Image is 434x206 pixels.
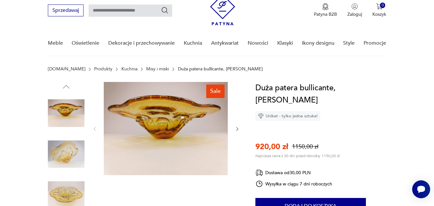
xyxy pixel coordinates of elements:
p: Koszyk [372,11,386,17]
img: Zdjęcie produktu Duża patera bullicante, Murano [48,95,84,131]
a: Kuchnia [184,31,202,56]
a: Klasyki [277,31,293,56]
a: Antykwariat [211,31,239,56]
a: Dekoracje i przechowywanie [108,31,175,56]
a: Ikony designu [302,31,334,56]
div: Dostawa od 30,00 PLN [255,169,332,177]
button: 0Koszyk [372,3,386,17]
a: Produkty [94,67,112,72]
img: Ikona koszyka [376,3,383,10]
button: Sprzedawaj [48,4,84,16]
p: Zaloguj [347,11,362,17]
p: Najniższa cena z 30 dni przed obniżką: 1150,00 zł [255,153,340,158]
img: Ikona dostawy [255,169,263,177]
a: Promocje [364,31,386,56]
a: Ikona medaluPatyna B2B [314,3,337,17]
p: 920,00 zł [255,141,288,152]
h1: Duża patera bullicante, [PERSON_NAME] [255,82,391,106]
a: [DOMAIN_NAME] [48,67,85,72]
img: Ikona diamentu [258,113,264,119]
a: Meble [48,31,63,56]
button: Patyna B2B [314,3,337,17]
img: Ikonka użytkownika [351,3,358,10]
img: Zdjęcie produktu Duża patera bullicante, Murano [48,136,84,173]
div: Unikat - tylko jedna sztuka! [255,111,320,121]
p: 1150,00 zł [292,143,318,151]
a: Style [343,31,355,56]
button: Szukaj [161,6,169,14]
a: Nowości [248,31,268,56]
div: Wysyłka w ciągu 7 dni roboczych [255,180,332,188]
p: Patyna B2B [314,11,337,17]
a: Sprzedawaj [48,9,84,13]
button: Zaloguj [347,3,362,17]
img: Ikona medalu [322,3,329,10]
a: Oświetlenie [72,31,99,56]
a: Kuchnia [121,67,137,72]
img: Zdjęcie produktu Duża patera bullicante, Murano [104,82,228,175]
a: Misy i miski [146,67,169,72]
iframe: Smartsupp widget button [412,180,430,198]
div: 0 [380,3,385,8]
div: Sale [206,85,225,98]
p: Duża patera bullicante, [PERSON_NAME] [178,67,263,72]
